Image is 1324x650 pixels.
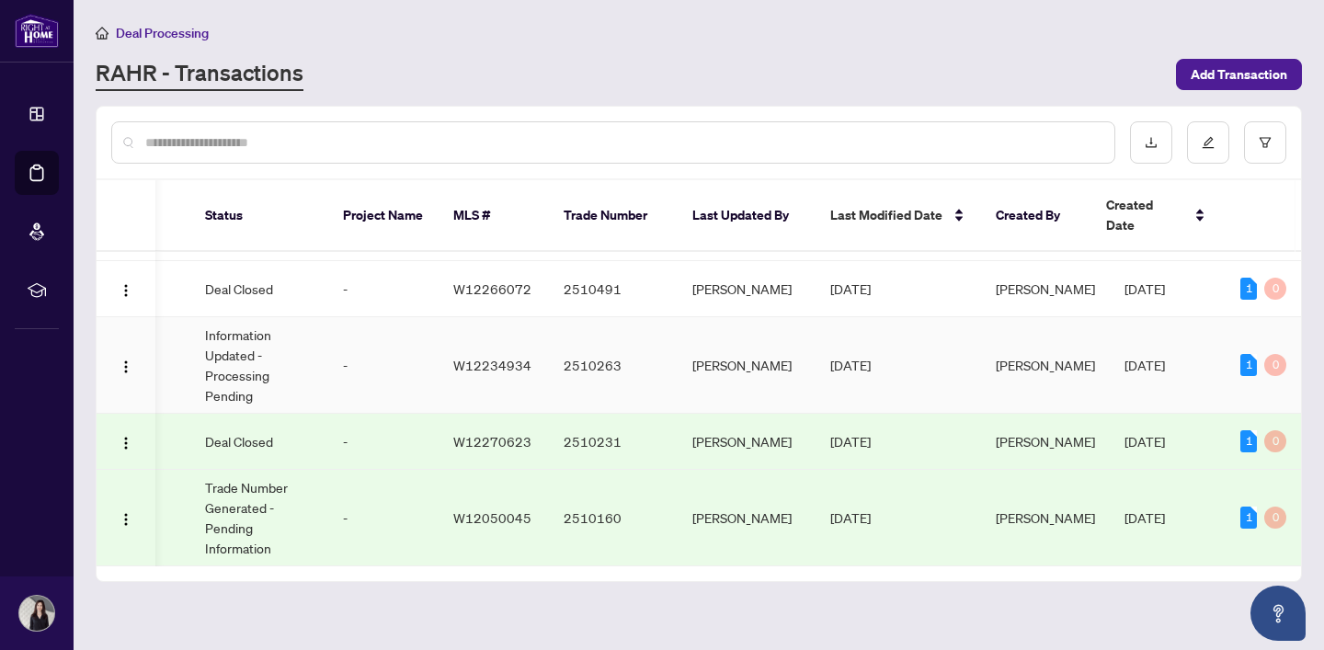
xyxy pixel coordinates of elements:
[1130,121,1172,164] button: download
[119,359,133,374] img: Logo
[190,261,328,317] td: Deal Closed
[1187,121,1229,164] button: edit
[190,317,328,414] td: Information Updated - Processing Pending
[678,317,816,414] td: [PERSON_NAME]
[1240,354,1257,376] div: 1
[981,180,1091,252] th: Created By
[1124,280,1165,297] span: [DATE]
[1240,507,1257,529] div: 1
[1124,433,1165,450] span: [DATE]
[1264,507,1286,529] div: 0
[328,180,439,252] th: Project Name
[549,414,678,470] td: 2510231
[19,596,54,631] img: Profile Icon
[1240,430,1257,452] div: 1
[549,470,678,566] td: 2510160
[678,180,816,252] th: Last Updated By
[1250,586,1306,641] button: Open asap
[96,58,303,91] a: RAHR - Transactions
[15,14,59,48] img: logo
[328,317,439,414] td: -
[996,509,1095,526] span: [PERSON_NAME]
[439,180,549,252] th: MLS #
[549,317,678,414] td: 2510263
[1264,278,1286,300] div: 0
[453,433,531,450] span: W12270623
[453,357,531,373] span: W12234934
[1244,121,1286,164] button: filter
[111,427,141,456] button: Logo
[1091,180,1220,252] th: Created Date
[96,27,108,40] span: home
[1259,136,1272,149] span: filter
[453,280,531,297] span: W12266072
[1264,354,1286,376] div: 0
[328,414,439,470] td: -
[996,433,1095,450] span: [PERSON_NAME]
[816,180,981,252] th: Last Modified Date
[190,470,328,566] td: Trade Number Generated - Pending Information
[549,261,678,317] td: 2510491
[190,414,328,470] td: Deal Closed
[1191,60,1287,89] span: Add Transaction
[549,180,678,252] th: Trade Number
[678,470,816,566] td: [PERSON_NAME]
[1264,430,1286,452] div: 0
[1202,136,1215,149] span: edit
[116,25,209,41] span: Deal Processing
[111,503,141,532] button: Logo
[190,180,328,252] th: Status
[1240,278,1257,300] div: 1
[678,261,816,317] td: [PERSON_NAME]
[119,283,133,298] img: Logo
[1124,509,1165,526] span: [DATE]
[830,509,871,526] span: [DATE]
[453,509,531,526] span: W12050045
[119,436,133,450] img: Logo
[328,261,439,317] td: -
[1106,195,1183,235] span: Created Date
[678,414,816,470] td: [PERSON_NAME]
[1124,357,1165,373] span: [DATE]
[328,470,439,566] td: -
[996,280,1095,297] span: [PERSON_NAME]
[1145,136,1158,149] span: download
[830,357,871,373] span: [DATE]
[830,280,871,297] span: [DATE]
[830,433,871,450] span: [DATE]
[111,350,141,380] button: Logo
[119,512,133,527] img: Logo
[111,274,141,303] button: Logo
[830,205,942,225] span: Last Modified Date
[1176,59,1302,90] button: Add Transaction
[996,357,1095,373] span: [PERSON_NAME]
